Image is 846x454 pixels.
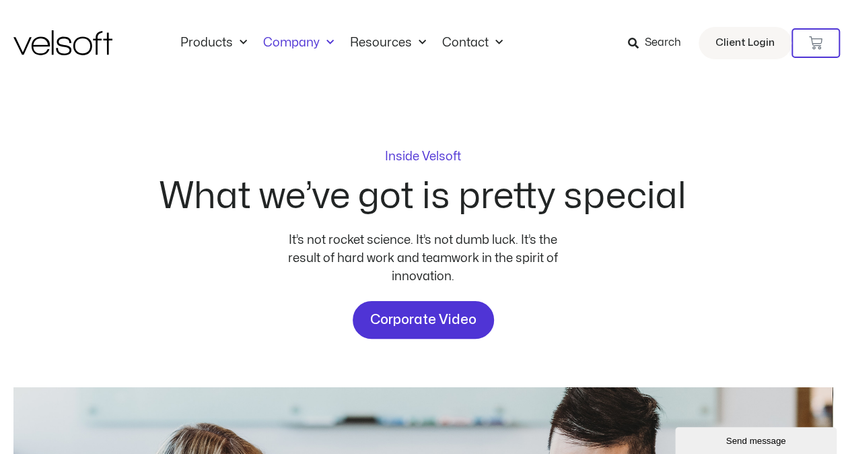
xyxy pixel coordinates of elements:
a: Search [628,32,691,55]
a: Corporate Video [353,301,494,339]
h2: What we’ve got is pretty special [160,179,686,215]
p: Inside Velsoft [385,151,461,163]
a: ContactMenu Toggle [434,36,511,51]
iframe: chat widget [675,424,839,454]
div: It’s not rocket science. It’s not dumb luck. It’s the result of hard work and teamwork in the spi... [282,231,565,286]
span: Client Login [715,34,775,52]
nav: Menu [172,36,511,51]
img: Velsoft Training Materials [13,30,112,55]
a: ProductsMenu Toggle [172,36,255,51]
a: CompanyMenu Toggle [255,36,342,51]
span: Corporate Video [370,309,477,331]
a: Client Login [699,27,791,59]
span: Search [645,34,681,52]
a: ResourcesMenu Toggle [342,36,434,51]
